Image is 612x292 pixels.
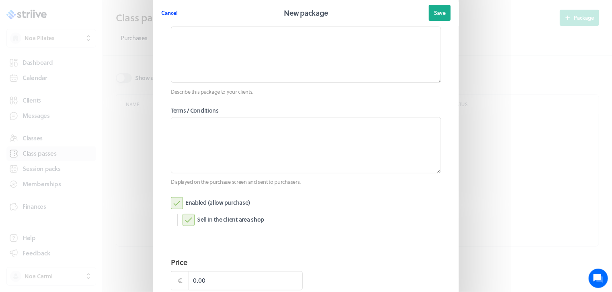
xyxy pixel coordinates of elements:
button: Cancel [161,5,178,21]
span: Cancel [161,9,178,16]
h2: Price [171,257,441,268]
label: Enabled (allow purchase) [171,197,250,209]
span: New conversation [52,99,97,105]
input: Search articles [23,138,144,154]
h1: Hi Noa [12,39,149,52]
label: Terms / Conditions [171,107,441,115]
p: Displayed on the purchase screen and sent to purchasers. [171,178,441,185]
iframe: gist-messenger-bubble-iframe [589,269,608,288]
p: Describe this package to your clients. [171,88,441,95]
h2: New package [284,7,328,19]
button: Save [429,5,451,21]
label: Sell in the client area shop [183,214,264,226]
p: Find an answer quickly [11,125,150,135]
span: Save [434,9,446,16]
button: New conversation [12,94,148,110]
div: € [171,271,189,290]
h2: We're here to help. Ask us anything! [12,53,149,79]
